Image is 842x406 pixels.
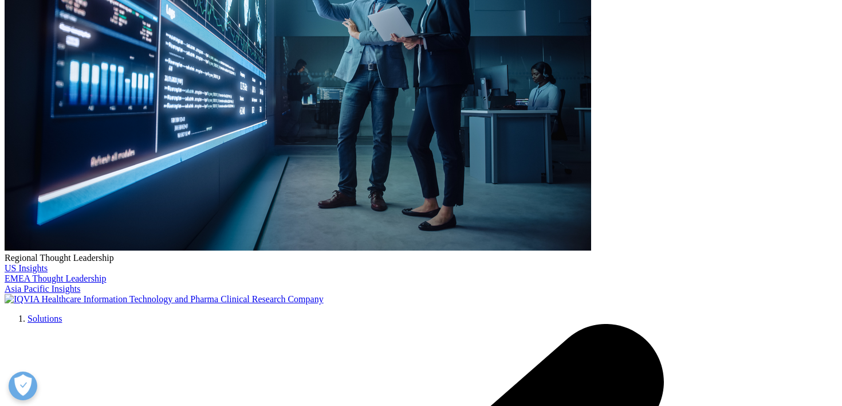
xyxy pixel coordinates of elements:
a: Solutions [27,314,62,323]
a: US Insights [5,263,48,273]
button: Open Preferences [9,372,37,400]
div: Regional Thought Leadership [5,253,837,263]
a: EMEA Thought Leadership [5,274,106,283]
a: Asia Pacific Insights [5,284,80,294]
img: IQVIA Healthcare Information Technology and Pharma Clinical Research Company [5,294,324,304]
